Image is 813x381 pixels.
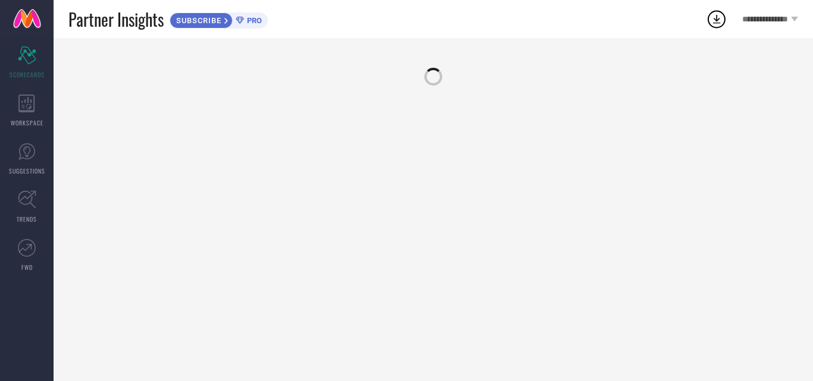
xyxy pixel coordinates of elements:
[21,263,33,272] span: FWD
[68,7,164,32] span: Partner Insights
[9,166,45,175] span: SUGGESTIONS
[170,16,224,25] span: SUBSCRIBE
[244,16,262,25] span: PRO
[706,8,727,30] div: Open download list
[10,70,45,79] span: SCORECARDS
[170,10,268,29] a: SUBSCRIBEPRO
[11,118,43,127] span: WORKSPACE
[17,215,37,223] span: TRENDS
